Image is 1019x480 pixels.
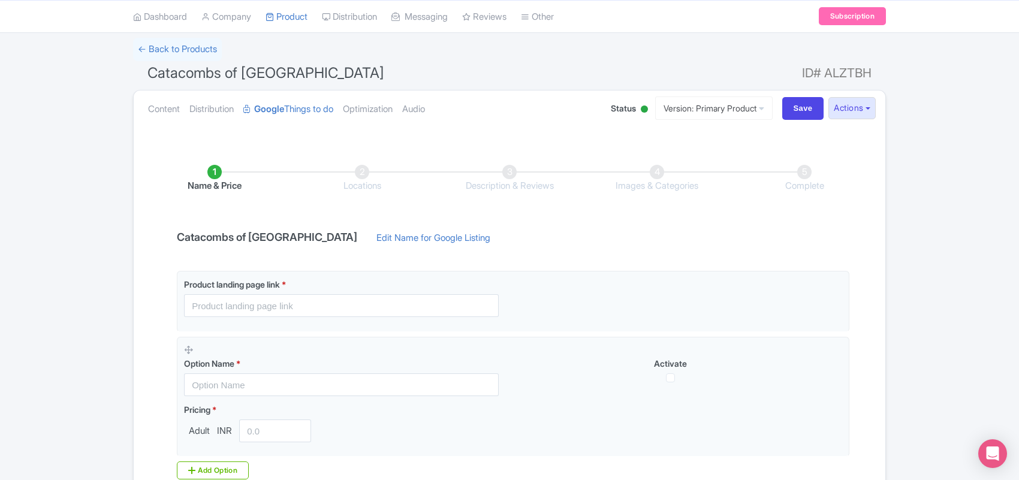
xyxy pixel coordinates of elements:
[343,90,393,128] a: Optimization
[655,96,773,120] a: Version: Primary Product
[189,90,234,128] a: Distribution
[184,424,215,438] span: Adult
[184,294,499,317] input: Product landing page link
[141,165,288,193] li: Name & Price
[215,424,234,438] span: INR
[802,61,872,85] span: ID# ALZTBH
[731,165,878,193] li: Complete
[611,102,636,114] span: Status
[133,38,222,61] a: ← Back to Products
[239,419,311,442] input: 0.0
[436,165,583,193] li: Description & Reviews
[583,165,731,193] li: Images & Categories
[828,97,876,119] button: Actions
[170,231,364,243] h4: Catacombs of [GEOGRAPHIC_DATA]
[638,101,650,119] div: Active
[184,279,280,289] span: Product landing page link
[184,373,499,396] input: Option Name
[782,97,824,120] input: Save
[819,7,886,25] a: Subscription
[654,358,687,369] span: Activate
[243,90,333,128] a: GoogleThings to do
[148,90,180,128] a: Content
[184,358,234,369] span: Option Name
[978,439,1007,468] div: Open Intercom Messenger
[254,102,284,116] strong: Google
[177,461,249,479] div: Add Option
[364,231,502,250] a: Edit Name for Google Listing
[184,404,210,415] span: Pricing
[288,165,436,193] li: Locations
[402,90,425,128] a: Audio
[147,64,384,81] span: Catacombs of [GEOGRAPHIC_DATA]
